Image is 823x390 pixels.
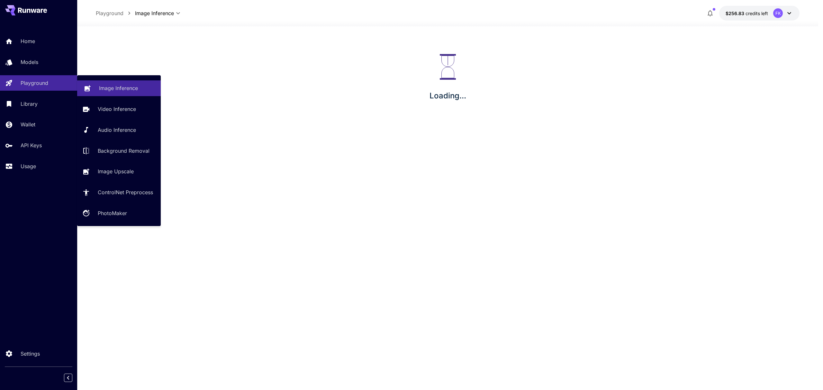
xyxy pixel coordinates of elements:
[98,126,136,134] p: Audio Inference
[77,205,161,221] a: PhotoMaker
[430,90,466,102] p: Loading...
[98,147,149,155] p: Background Removal
[21,100,38,108] p: Library
[21,37,35,45] p: Home
[726,10,768,17] div: $256.8292
[77,80,161,96] a: Image Inference
[77,185,161,200] a: ControlNet Preprocess
[21,58,38,66] p: Models
[21,79,48,87] p: Playground
[98,209,127,217] p: PhotoMaker
[726,11,746,16] span: $256.83
[98,168,134,175] p: Image Upscale
[77,164,161,179] a: Image Upscale
[99,84,138,92] p: Image Inference
[96,9,123,17] p: Playground
[64,374,72,382] button: Collapse sidebar
[21,141,42,149] p: API Keys
[21,350,40,358] p: Settings
[98,188,153,196] p: ControlNet Preprocess
[98,105,136,113] p: Video Inference
[746,11,768,16] span: credits left
[77,101,161,117] a: Video Inference
[77,122,161,138] a: Audio Inference
[21,121,35,128] p: Wallet
[69,372,77,384] div: Collapse sidebar
[719,6,800,21] button: $256.8292
[77,143,161,159] a: Background Removal
[96,9,135,17] nav: breadcrumb
[135,9,174,17] span: Image Inference
[21,162,36,170] p: Usage
[773,8,783,18] div: FK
